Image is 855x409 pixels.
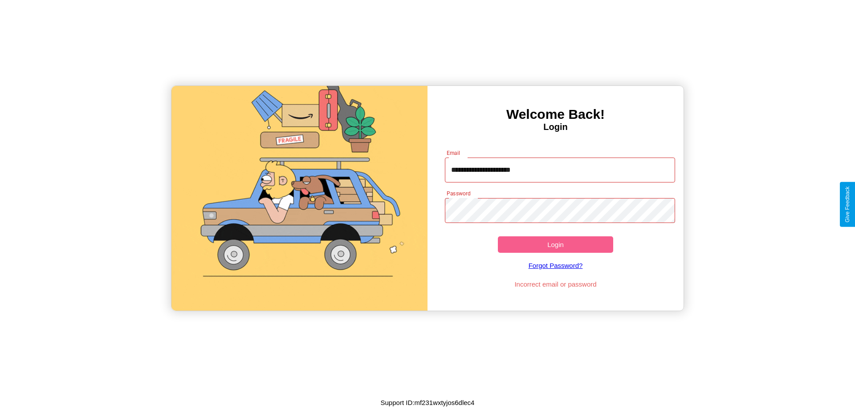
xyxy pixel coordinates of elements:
[427,122,684,132] h4: Login
[498,236,613,253] button: Login
[440,253,671,278] a: Forgot Password?
[381,397,475,409] p: Support ID: mf231wxtyjos6dlec4
[447,190,470,197] label: Password
[171,86,427,311] img: gif
[440,278,671,290] p: Incorrect email or password
[427,107,684,122] h3: Welcome Back!
[447,149,460,157] label: Email
[844,186,851,223] div: Give Feedback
